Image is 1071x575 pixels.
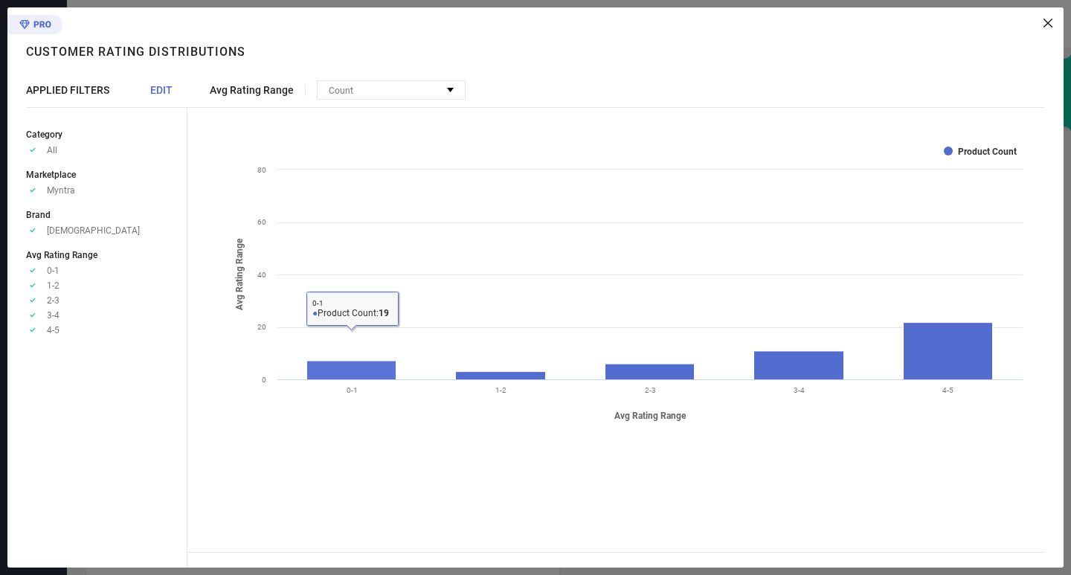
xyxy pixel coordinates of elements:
span: EDIT [150,84,173,96]
text: 0 [262,376,266,384]
span: 4-5 [47,325,59,335]
h1: Customer rating distributions [26,45,245,59]
text: 1-2 [495,386,506,394]
span: 0-1 [47,266,59,276]
tspan: Avg Rating Range [614,411,686,421]
span: Marketplace [26,170,76,180]
span: All [47,145,57,155]
text: 40 [257,271,266,279]
span: Category [26,129,62,140]
span: 2-3 [47,295,59,306]
span: 1-2 [47,280,59,291]
span: Myntra [47,185,75,196]
text: 60 [257,218,266,226]
text: Product Count [958,147,1017,157]
span: Count [329,86,353,96]
text: 80 [257,166,266,174]
text: 3-4 [794,386,805,394]
span: Brand [26,210,51,220]
text: 2-3 [645,386,656,394]
span: APPLIED FILTERS [26,84,109,96]
text: 4-5 [942,386,953,394]
span: 3-4 [47,310,59,321]
span: Avg Rating Range [210,84,294,96]
text: 20 [257,323,266,331]
span: [DEMOGRAPHIC_DATA] [47,225,140,236]
tspan: Avg Rating Range [234,238,245,310]
div: Premium [7,15,62,37]
text: 0-1 [347,386,358,394]
span: Avg Rating Range [26,250,97,260]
